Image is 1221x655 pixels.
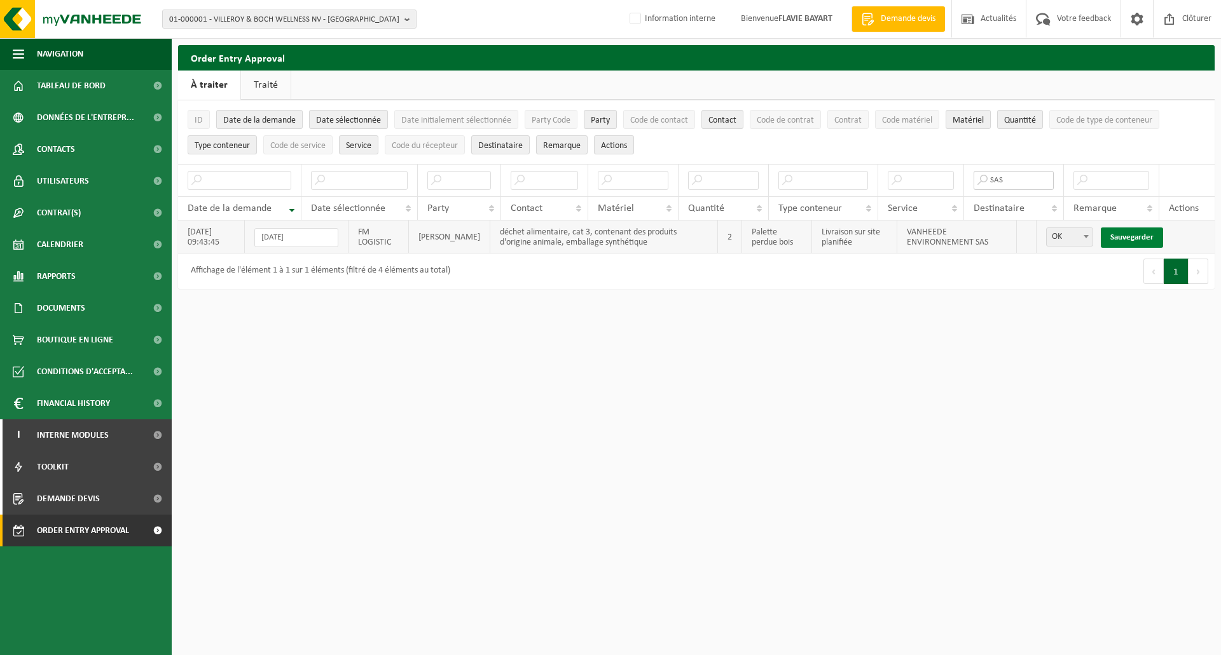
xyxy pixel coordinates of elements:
span: Demande devis [37,483,100,515]
span: Données de l'entrepr... [37,102,134,133]
span: Order entry approval [37,515,129,546]
button: RemarqueRemarque: Activate to sort [536,135,588,154]
span: Actions [601,141,627,151]
a: Traité [241,71,291,100]
span: Boutique en ligne [37,324,113,356]
td: Livraison sur site planifiée [812,220,897,253]
span: Toolkit [37,451,69,483]
span: Contacts [37,133,75,165]
span: Conditions d'accepta... [37,356,133,388]
td: FM LOGISTIC [348,220,409,253]
button: ContratContrat: Activate to sort [827,110,869,129]
button: Code matérielCode matériel: Activate to sort [875,110,939,129]
span: Contact [708,116,736,125]
button: Party CodeParty Code: Activate to sort [525,110,577,129]
span: Contact [511,203,542,213]
button: ServiceService: Activate to sort [339,135,378,154]
td: déchet alimentaire, cat 3, contenant des produits d'origine animale, emballage synthétique [490,220,717,253]
span: Documents [37,292,85,324]
span: Type conteneur [195,141,250,151]
span: Destinataire [974,203,1024,213]
span: Financial History [37,388,110,419]
td: [DATE] 09:43:45 [178,220,245,253]
span: Date initialement sélectionnée [401,116,511,125]
td: Palette perdue bois [742,220,812,253]
button: Code du récepteurCode du récepteur: Activate to sort [385,135,465,154]
span: Party [427,203,449,213]
td: VANHEEDE ENVIRONNEMENT SAS [897,220,1017,253]
span: Code de contact [630,116,688,125]
button: Date de la demandeDate de la demande: Activate to remove sorting [216,110,303,129]
span: Quantité [688,203,724,213]
a: Demande devis [852,6,945,32]
span: Date sélectionnée [311,203,385,213]
span: Interne modules [37,419,109,451]
label: Information interne [627,10,715,29]
button: ContactContact: Activate to sort [701,110,743,129]
span: Date sélectionnée [316,116,381,125]
span: Code de service [270,141,326,151]
td: [PERSON_NAME] [409,220,490,253]
td: 2 [718,220,742,253]
span: Party Code [532,116,570,125]
span: Calendrier [37,229,83,260]
button: 1 [1164,259,1189,284]
div: Affichage de l'élément 1 à 1 sur 1 éléments (filtré de 4 éléments au total) [184,260,450,283]
span: 01-000001 - VILLEROY & BOCH WELLNESS NV - [GEOGRAPHIC_DATA] [169,10,399,29]
span: Service [888,203,918,213]
span: Navigation [37,38,83,70]
span: Code du récepteur [392,141,458,151]
a: Sauvegarder [1101,227,1163,248]
button: Date sélectionnéeDate sélectionnée: Activate to sort [309,110,388,129]
button: IDID: Activate to sort [188,110,210,129]
button: Date initialement sélectionnéeDate initialement sélectionnée: Activate to sort [394,110,518,129]
span: Code de contrat [757,116,814,125]
span: ID [195,116,203,125]
h2: Order Entry Approval [178,45,1215,70]
span: Matériel [598,203,634,213]
span: Contrat(s) [37,197,81,229]
span: OK [1046,227,1093,246]
span: Tableau de bord [37,70,106,102]
span: Rapports [37,260,76,292]
span: Contrat [834,116,862,125]
button: Code de serviceCode de service: Activate to sort [263,135,333,154]
span: Date de la demande [223,116,296,125]
button: Next [1189,259,1208,284]
button: 01-000001 - VILLEROY & BOCH WELLNESS NV - [GEOGRAPHIC_DATA] [162,10,417,29]
span: Matériel [953,116,984,125]
button: Actions [594,135,634,154]
span: Destinataire [478,141,523,151]
span: Date de la demande [188,203,272,213]
span: Type conteneur [778,203,842,213]
span: Quantité [1004,116,1036,125]
span: Utilisateurs [37,165,89,197]
span: I [13,419,24,451]
button: Code de contratCode de contrat: Activate to sort [750,110,821,129]
span: Code matériel [882,116,932,125]
span: Party [591,116,610,125]
button: MatérielMatériel: Activate to sort [946,110,991,129]
button: Code de contactCode de contact: Activate to sort [623,110,695,129]
button: QuantitéQuantité: Activate to sort [997,110,1043,129]
span: Actions [1169,203,1199,213]
button: Type conteneurType conteneur: Activate to sort [188,135,257,154]
button: PartyParty: Activate to sort [584,110,617,129]
span: Demande devis [878,13,939,25]
span: Code de type de conteneur [1056,116,1152,125]
strong: FLAVIE BAYART [778,14,832,24]
button: Code de type de conteneurCode de type de conteneur: Activate to sort [1049,110,1159,129]
span: Remarque [1073,203,1117,213]
button: Previous [1143,259,1164,284]
a: À traiter [178,71,240,100]
span: Service [346,141,371,151]
button: DestinataireDestinataire : Activate to sort [471,135,530,154]
span: Remarque [543,141,581,151]
span: OK [1047,228,1093,246]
